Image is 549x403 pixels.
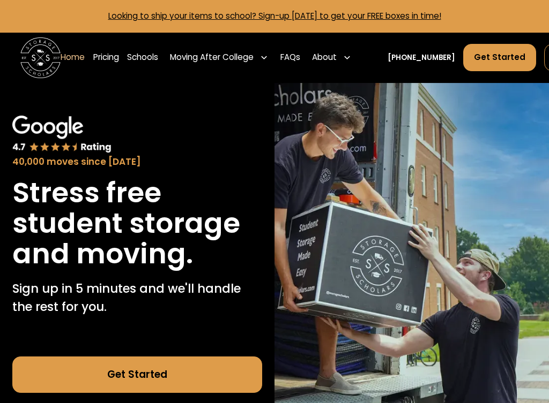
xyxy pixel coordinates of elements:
[280,43,300,72] a: FAQs
[93,43,119,72] a: Pricing
[312,51,337,64] div: About
[388,52,455,63] a: [PHONE_NUMBER]
[12,356,263,393] a: Get Started
[127,43,158,72] a: Schools
[12,155,263,169] div: 40,000 moves since [DATE]
[20,37,61,78] img: Storage Scholars main logo
[463,44,536,71] a: Get Started
[12,116,112,154] img: Google 4.7 star rating
[12,279,263,316] p: Sign up in 5 minutes and we'll handle the rest for you.
[108,10,441,21] a: Looking to ship your items to school? Sign-up [DATE] to get your FREE boxes in time!
[170,51,254,64] div: Moving After College
[61,43,85,72] a: Home
[12,177,263,269] h1: Stress free student storage and moving.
